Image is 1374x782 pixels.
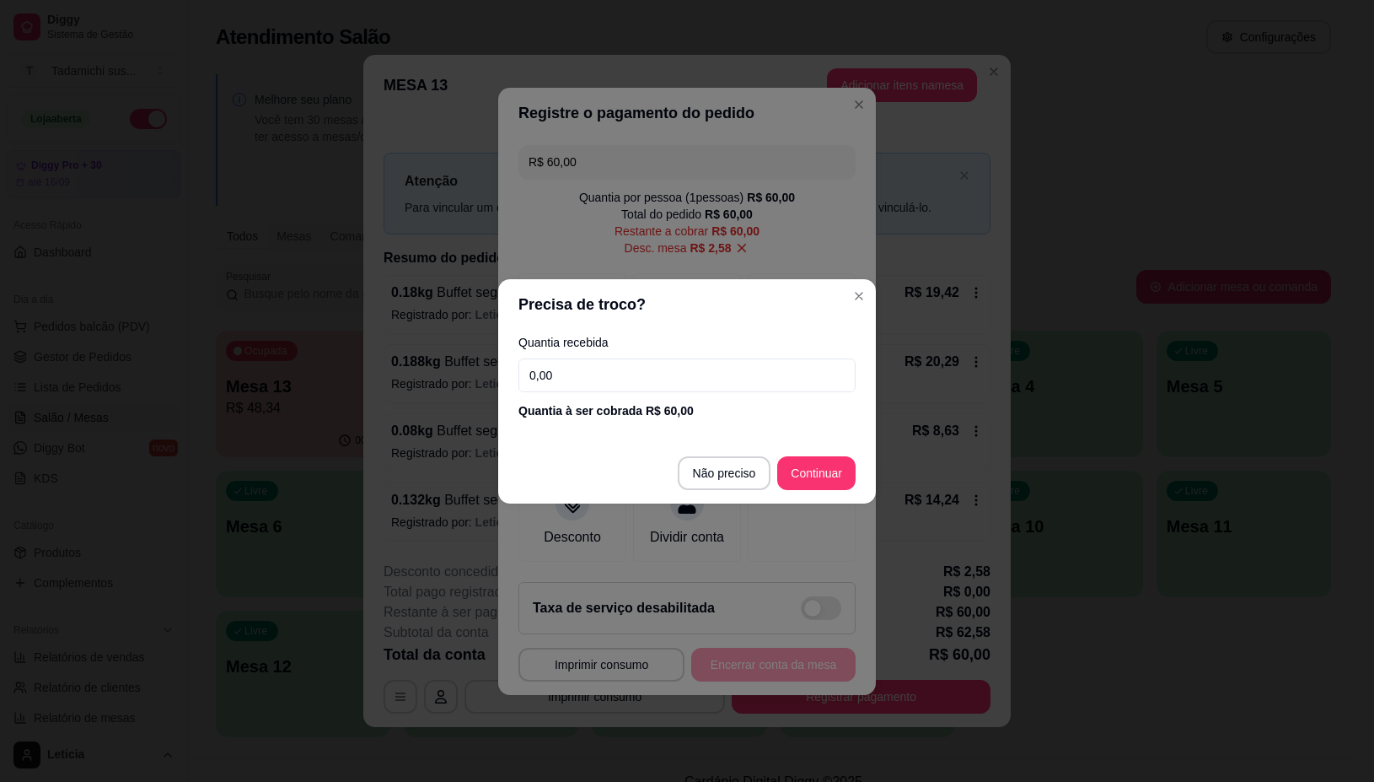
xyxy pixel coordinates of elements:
button: Continuar [777,456,856,490]
div: Quantia à ser cobrada R$ 60,00 [518,402,856,419]
label: Quantia recebida [518,337,856,348]
button: Não preciso [678,456,771,490]
header: Precisa de troco? [498,279,876,330]
button: Close [845,283,872,310]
